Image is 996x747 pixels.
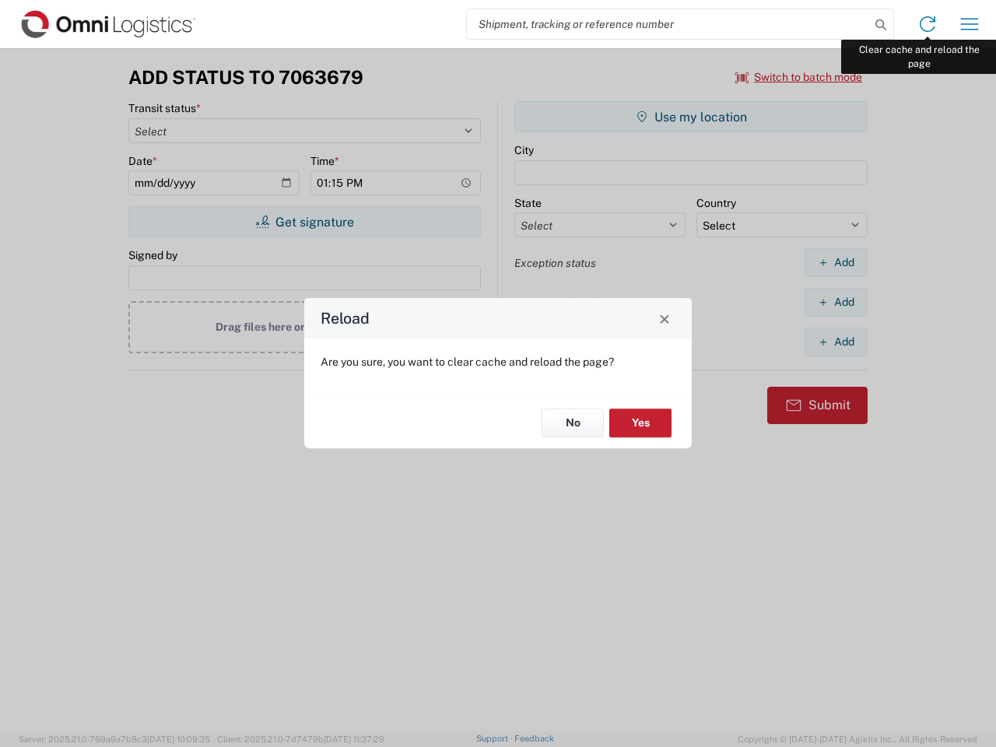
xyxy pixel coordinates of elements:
input: Shipment, tracking or reference number [467,9,870,39]
button: Close [654,307,675,329]
button: No [542,409,604,437]
h4: Reload [321,307,370,330]
button: Yes [609,409,672,437]
p: Are you sure, you want to clear cache and reload the page? [321,355,675,369]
